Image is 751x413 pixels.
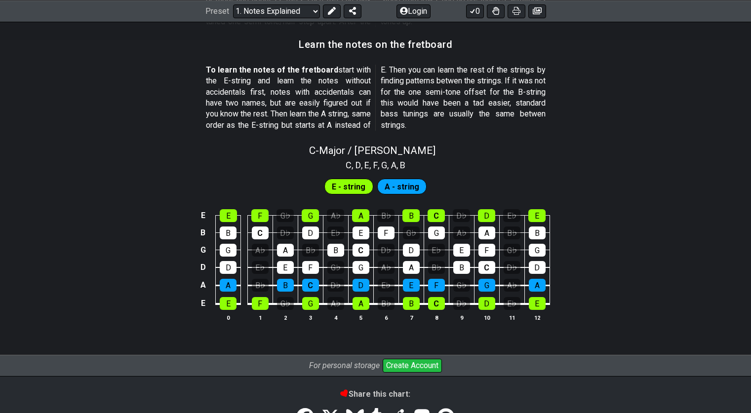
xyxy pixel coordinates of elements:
div: B [277,279,294,292]
th: 8 [424,312,449,323]
td: D [197,259,209,276]
th: 7 [398,312,424,323]
td: E [197,294,209,313]
div: B [402,209,420,222]
div: A♭ [252,244,269,257]
div: B♭ [377,209,395,222]
div: F [251,209,269,222]
div: B♭ [504,226,520,239]
div: A [220,279,237,292]
span: C [346,158,352,172]
div: G♭ [403,226,420,239]
td: E [197,207,209,225]
div: E [529,297,546,310]
div: G [428,226,445,239]
div: A [403,261,420,274]
span: D [356,158,361,172]
i: For personal storage [309,361,380,370]
button: Login [396,4,431,18]
div: A♭ [504,279,520,292]
th: 2 [273,312,298,323]
div: A♭ [453,226,470,239]
span: C - Major / [PERSON_NAME] [309,145,435,156]
div: G [302,209,319,222]
div: A [529,279,546,292]
th: 5 [348,312,373,323]
div: B♭ [302,244,319,257]
th: 12 [524,312,550,323]
div: C [478,261,495,274]
div: G [220,244,237,257]
div: B [220,226,237,239]
td: G [197,241,209,259]
div: D [478,297,495,310]
div: G♭ [277,209,294,222]
div: B [403,297,420,310]
div: F [302,261,319,274]
span: , [352,158,356,172]
div: G♭ [277,297,294,310]
div: D [403,244,420,257]
div: E [403,279,420,292]
div: E [453,244,470,257]
div: E♭ [252,261,269,274]
div: E♭ [428,244,445,257]
h3: Learn the notes on the fretboard [299,39,452,50]
span: F [373,158,378,172]
div: D♭ [327,279,344,292]
span: , [396,158,400,172]
div: D♭ [277,226,294,239]
div: A [277,244,294,257]
strong: To learn the notes of the fretboard [206,65,339,75]
div: C [428,297,445,310]
div: C [428,209,445,222]
div: E [528,209,546,222]
button: Print [508,4,525,18]
div: D [302,226,319,239]
div: A [352,209,369,222]
div: D [529,261,546,274]
div: G [302,297,319,310]
span: A [391,158,396,172]
div: A [353,297,369,310]
button: Create Account [383,359,442,373]
div: C [252,226,269,239]
p: start with the E-string and learn the notes without accidentals first, notes with accidentals can... [206,65,546,131]
span: , [387,158,391,172]
div: C [302,279,319,292]
div: E♭ [378,279,395,292]
div: B♭ [428,261,445,274]
span: B [400,158,405,172]
div: D♭ [378,244,395,257]
div: G [478,279,495,292]
td: B [197,224,209,241]
div: F [428,279,445,292]
div: D [220,261,237,274]
div: F [378,226,395,239]
div: E [353,226,369,239]
div: G [353,261,369,274]
div: D♭ [504,261,520,274]
div: A♭ [327,209,344,222]
div: F [252,297,269,310]
div: D♭ [453,297,470,310]
div: B [453,261,470,274]
b: Share this chart: [341,389,410,399]
div: G♭ [327,261,344,274]
div: B [327,244,344,257]
div: E♭ [327,226,344,239]
div: B♭ [378,297,395,310]
div: A [478,226,495,239]
span: E [364,158,369,172]
div: E [220,209,237,222]
button: Toggle Dexterity for all fretkits [487,4,505,18]
div: E♭ [503,209,520,222]
div: A♭ [327,297,344,310]
td: A [197,276,209,295]
span: , [378,158,382,172]
select: Preset [233,4,320,18]
button: Create image [528,4,546,18]
div: E [277,261,294,274]
span: , [361,158,365,172]
div: C [353,244,369,257]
